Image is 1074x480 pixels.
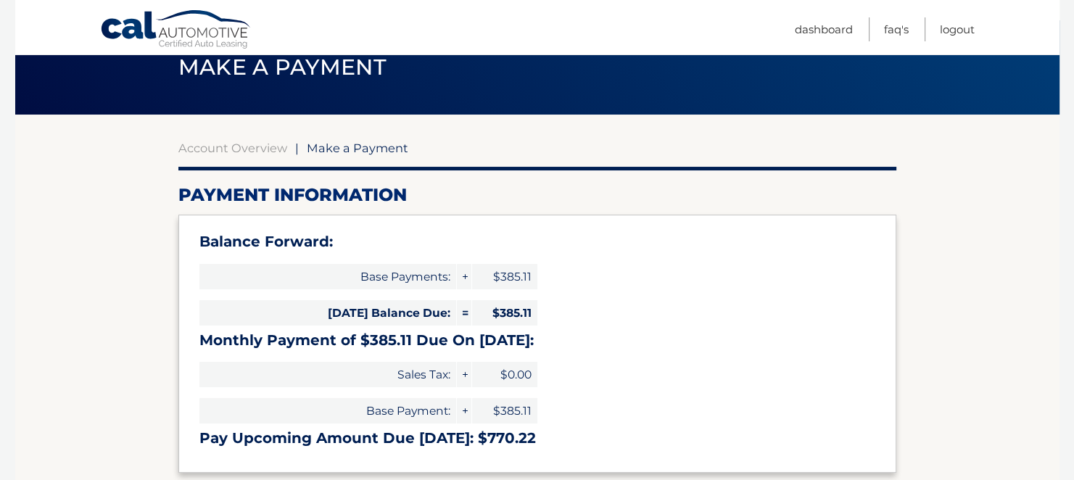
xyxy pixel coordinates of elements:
h3: Balance Forward: [199,233,875,251]
span: + [457,398,471,423]
span: $0.00 [472,362,537,387]
span: $385.11 [472,264,537,289]
a: Logout [940,17,975,41]
a: Cal Automotive [100,9,252,51]
h3: Monthly Payment of $385.11 Due On [DATE]: [199,331,875,349]
h3: Pay Upcoming Amount Due [DATE]: $770.22 [199,429,875,447]
span: Base Payments: [199,264,456,289]
span: Make a Payment [178,54,387,80]
span: [DATE] Balance Due: [199,300,456,326]
a: Dashboard [795,17,853,41]
span: + [457,362,471,387]
a: FAQ's [884,17,909,41]
span: $385.11 [472,398,537,423]
span: $385.11 [472,300,537,326]
h2: Payment Information [178,184,896,206]
span: Make a Payment [307,141,408,155]
span: Sales Tax: [199,362,456,387]
span: | [295,141,299,155]
span: Base Payment: [199,398,456,423]
a: Account Overview [178,141,287,155]
span: = [457,300,471,326]
span: + [457,264,471,289]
